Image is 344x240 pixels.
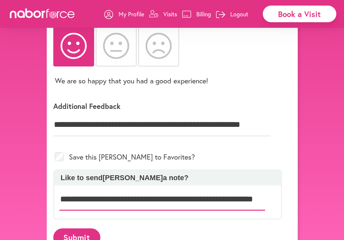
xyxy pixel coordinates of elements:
[149,4,177,24] a: Visits
[104,4,144,24] a: My Profile
[53,101,282,111] p: Additional Feedback
[263,6,336,22] div: Book a Visit
[57,174,278,182] p: Like to send [PERSON_NAME] a note?
[163,10,177,18] p: Visits
[230,10,248,18] p: Logout
[119,10,144,18] p: My Profile
[196,10,211,18] p: Billing
[55,76,208,85] p: We are so happy that you had a good experience!
[53,144,282,169] div: Save this [PERSON_NAME] to Favorites?
[216,4,248,24] a: Logout
[182,4,211,24] a: Billing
